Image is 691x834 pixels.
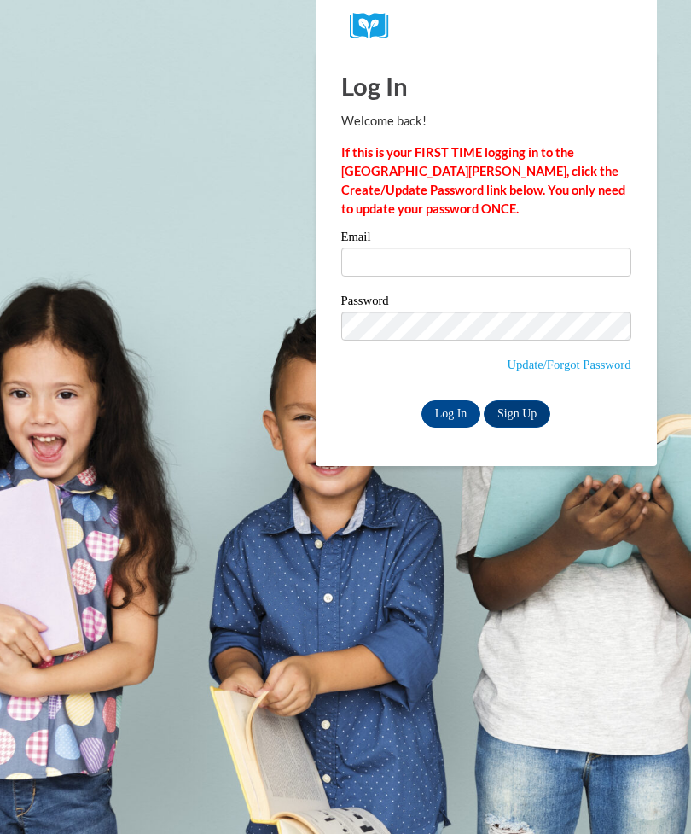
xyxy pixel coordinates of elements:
[623,766,677,820] iframe: Button to launch messaging window
[341,145,625,216] strong: If this is your FIRST TIME logging in to the [GEOGRAPHIC_DATA][PERSON_NAME], click the Create/Upd...
[341,68,631,103] h1: Log In
[507,358,630,371] a: Update/Forgot Password
[350,13,401,39] img: Logo brand
[341,112,631,131] p: Welcome back!
[421,400,481,428] input: Log In
[341,230,631,248] label: Email
[350,13,623,39] a: COX Campus
[484,400,550,428] a: Sign Up
[341,295,631,312] label: Password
